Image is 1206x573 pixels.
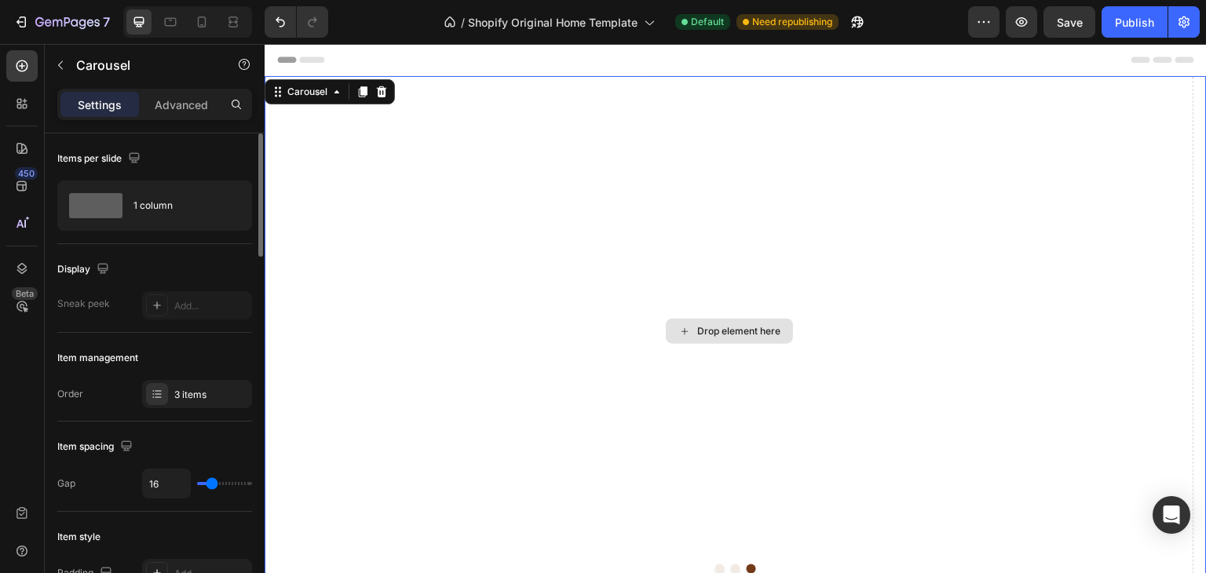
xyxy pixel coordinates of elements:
button: Dot [451,520,460,530]
div: 450 [15,167,38,180]
div: Items per slide [57,148,144,170]
div: Drop element here [433,281,516,294]
div: Item spacing [57,436,136,458]
span: / [461,14,465,31]
span: Save [1057,16,1083,29]
button: Publish [1102,6,1168,38]
div: Beta [12,287,38,300]
div: Item style [57,530,100,544]
div: Publish [1115,14,1154,31]
input: Auto [143,469,190,498]
p: Advanced [155,97,208,113]
p: 7 [103,13,110,31]
div: Sneak peek [57,297,110,311]
button: Dot [482,520,492,530]
p: Settings [78,97,122,113]
button: 7 [6,6,117,38]
span: Shopify Original Home Template [468,14,638,31]
div: Carousel [20,41,66,55]
div: Item management [57,351,138,365]
div: 3 items [174,388,248,402]
div: Gap [57,476,75,491]
div: Open Intercom Messenger [1153,496,1190,534]
div: 1 column [133,188,229,224]
div: Display [57,259,112,280]
span: Default [691,15,724,29]
iframe: Design area [265,44,1206,573]
div: Undo/Redo [265,6,328,38]
div: Order [57,387,83,401]
span: Need republishing [752,15,832,29]
button: Save [1043,6,1095,38]
button: Carousel Next Arrow [886,265,930,309]
button: Dot [466,520,476,530]
p: Carousel [76,56,210,75]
